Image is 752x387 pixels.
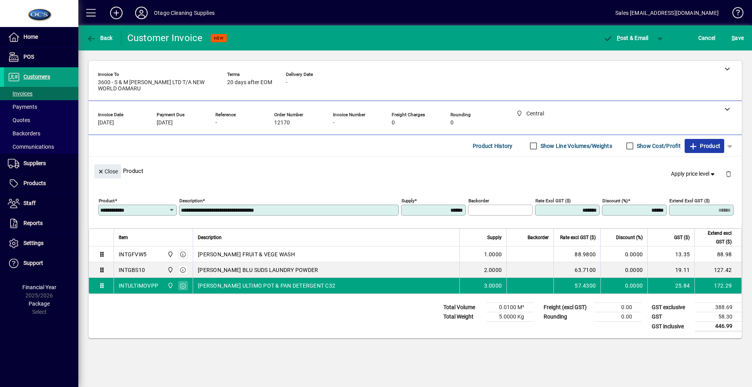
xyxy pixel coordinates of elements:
span: Suppliers [23,160,46,166]
span: ave [732,32,744,44]
div: Otago Cleaning Supplies [154,7,215,19]
div: 63.7100 [559,266,596,274]
td: 58.30 [695,312,742,322]
td: 0.00 [595,312,642,322]
span: POS [23,54,34,60]
td: 13.35 [647,247,694,262]
app-page-header-button: Close [92,167,123,175]
span: [PERSON_NAME] ULTIMO POT & PAN DETERGENT C32 [198,282,335,290]
td: 446.99 [695,322,742,331]
span: 3.0000 [484,282,502,290]
div: Customer Invoice [127,32,203,44]
span: Package [29,301,50,307]
span: [DATE] [157,120,173,126]
span: Support [23,260,43,266]
td: 0.00 [595,303,642,312]
button: Back [85,31,115,45]
a: Settings [4,234,78,253]
label: Show Line Volumes/Weights [539,142,612,150]
span: Settings [23,240,43,246]
span: 0 [392,120,395,126]
mat-label: Rate excl GST ($) [535,198,571,203]
span: Discount (%) [616,233,643,242]
span: Central [165,281,174,290]
button: Close [94,164,121,178]
span: Communications [8,144,54,150]
label: Show Cost/Profit [635,142,681,150]
a: Communications [4,140,78,153]
span: Payments [8,104,37,110]
span: Back [87,35,113,41]
app-page-header-button: Delete [719,170,738,177]
div: 57.4300 [559,282,596,290]
a: Backorders [4,127,78,140]
span: Supply [487,233,502,242]
span: 0 [450,120,454,126]
span: Cancel [698,32,716,44]
span: S [732,35,735,41]
span: Financial Year [22,284,56,290]
span: - [286,79,287,86]
button: Post & Email [599,31,653,45]
span: Item [119,233,128,242]
td: 0.0100 M³ [486,303,533,312]
span: ost & Email [603,35,649,41]
a: Staff [4,194,78,213]
span: Staff [23,200,36,206]
td: Freight (excl GST) [540,303,595,312]
button: Save [730,31,746,45]
td: 0.0000 [600,262,647,278]
mat-label: Supply [401,198,414,203]
span: Central [165,250,174,259]
span: NEW [214,36,224,41]
td: GST inclusive [648,322,695,331]
mat-label: Backorder [468,198,489,203]
span: 12170 [274,120,290,126]
td: 19.11 [647,262,694,278]
span: [PERSON_NAME] FRUIT & VEGE WASH [198,250,295,258]
app-page-header-button: Back [78,31,121,45]
span: Description [198,233,222,242]
a: Home [4,27,78,47]
div: 88.9800 [559,250,596,258]
span: Customers [23,74,50,80]
mat-label: Product [99,198,115,203]
span: P [617,35,620,41]
td: 388.69 [695,303,742,312]
div: Sales [EMAIL_ADDRESS][DOMAIN_NAME] [615,7,719,19]
td: 5.0000 Kg [486,312,533,322]
button: Add [104,6,129,20]
button: Product History [470,139,516,153]
span: Backorders [8,130,40,137]
span: - [215,120,217,126]
span: 3600 - S & M [PERSON_NAME] LTD T/A NEW WORLD OAMARU [98,79,215,92]
td: GST exclusive [648,303,695,312]
span: Backorder [528,233,549,242]
mat-label: Extend excl GST ($) [669,198,710,203]
td: Rounding [540,312,595,322]
button: Profile [129,6,154,20]
span: Quotes [8,117,30,123]
a: POS [4,47,78,67]
div: Product [89,157,742,185]
a: Reports [4,214,78,233]
span: 2.0000 [484,266,502,274]
td: 172.29 [694,278,741,293]
span: Products [23,180,46,186]
span: 20 days after EOM [227,79,272,86]
a: Payments [4,100,78,113]
div: INTULTIMOVPP [119,282,158,290]
span: Reports [23,220,43,226]
span: Product [689,140,720,152]
span: [DATE] [98,120,114,126]
span: Extend excl GST ($) [700,229,732,246]
button: Apply price level [668,167,719,181]
a: Support [4,254,78,273]
button: Cancel [696,31,718,45]
mat-label: Description [179,198,202,203]
td: GST [648,312,695,322]
mat-label: Discount (%) [602,198,628,203]
a: Suppliers [4,154,78,173]
span: Apply price level [671,170,716,178]
span: Invoices [8,90,33,97]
